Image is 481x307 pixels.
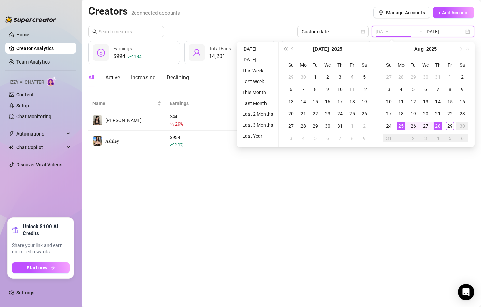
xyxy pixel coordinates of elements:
div: 21 [434,110,442,118]
td: 2025-08-22 [444,108,456,120]
td: 2025-08-28 [432,120,444,132]
div: 29 [446,122,454,130]
td: 2025-08-01 [444,71,456,83]
div: 4 [348,73,356,81]
td: 2025-06-30 [297,71,309,83]
th: Earnings [166,97,255,110]
td: 2025-07-15 [309,95,322,108]
span: 2 connected accounts [131,10,180,16]
th: Tu [309,59,322,71]
th: Su [383,59,395,71]
td: 2025-07-04 [346,71,358,83]
td: 2025-07-12 [358,83,371,95]
td: 2025-07-23 [322,108,334,120]
span: Earnings [170,100,245,107]
div: 30 [299,73,307,81]
img: Chat Copilot [9,145,13,150]
a: Discover Viral Videos [16,162,62,167]
td: 2025-08-09 [456,83,468,95]
div: 7 [336,134,344,142]
li: Last Year [240,132,276,140]
td: 2025-07-20 [285,108,297,120]
div: 17 [385,110,393,118]
a: Chat Monitoring [16,114,51,119]
div: 7 [434,85,442,93]
div: 8 [446,85,454,93]
td: 2025-08-02 [358,120,371,132]
div: 1 [397,134,405,142]
td: 2025-07-22 [309,108,322,120]
td: 2025-09-01 [395,132,407,144]
div: 28 [434,122,442,130]
td: 2025-08-07 [334,132,346,144]
div: 4 [434,134,442,142]
td: 2025-07-03 [334,71,346,83]
td: 2025-07-24 [334,108,346,120]
td: 2025-07-01 [309,71,322,83]
li: Last Month [240,99,276,107]
span: user [193,49,201,57]
div: 31 [385,134,393,142]
div: 5 [409,85,417,93]
div: 21 [299,110,307,118]
td: 2025-08-08 [346,132,358,144]
div: 10 [336,85,344,93]
td: 2025-07-14 [297,95,309,108]
td: 2025-07-28 [297,120,309,132]
img: logo-BBDzfeDw.svg [5,16,56,23]
td: 2025-08-05 [407,83,419,95]
td: 2025-08-23 [456,108,468,120]
div: 1 [348,122,356,130]
td: 2025-08-06 [419,83,432,95]
div: 18 [397,110,405,118]
div: 16 [324,97,332,106]
span: calendar [361,30,365,34]
td: 2025-08-31 [383,132,395,144]
div: 19 [360,97,368,106]
div: 3 [385,85,393,93]
span: to [417,29,423,34]
td: 2025-08-19 [407,108,419,120]
th: Sa [358,59,371,71]
div: 31 [434,73,442,81]
button: Choose a year [426,42,437,56]
div: 12 [409,97,417,106]
li: This Week [240,67,276,75]
span: 29 % [175,121,183,127]
td: 2025-07-31 [334,120,346,132]
div: 2 [324,73,332,81]
a: Settings [16,290,34,295]
button: Start nowarrow-right [12,262,70,273]
div: 8 [311,85,320,93]
td: 2025-08-02 [456,71,468,83]
td: 2025-07-16 [322,95,334,108]
td: 2025-07-18 [346,95,358,108]
td: 2025-07-26 [358,108,371,120]
span: swap-right [417,29,423,34]
td: 2025-07-21 [297,108,309,120]
img: AI Chatter [47,76,57,86]
div: 9 [458,85,466,93]
td: 2025-07-09 [322,83,334,95]
li: Last 3 Months [240,121,276,129]
div: 14,201 [209,52,231,60]
td: 2025-07-17 [334,95,346,108]
td: 2025-08-18 [395,108,407,120]
div: 3 [336,73,344,81]
div: 5 [360,73,368,81]
div: 17 [336,97,344,106]
th: Fr [346,59,358,71]
div: 22 [311,110,320,118]
div: 29 [409,73,417,81]
div: 14 [434,97,442,106]
span: 𝐀𝐬𝐡𝐥𝐞𝐲 [105,138,119,144]
td: 2025-08-12 [407,95,419,108]
a: Team Analytics [16,59,50,65]
td: 2025-07-05 [358,71,371,83]
img: Ashley [93,115,102,125]
div: 27 [422,122,430,130]
div: 20 [287,110,295,118]
div: Declining [167,74,189,82]
div: 26 [409,122,417,130]
div: $ 950 [170,133,251,148]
